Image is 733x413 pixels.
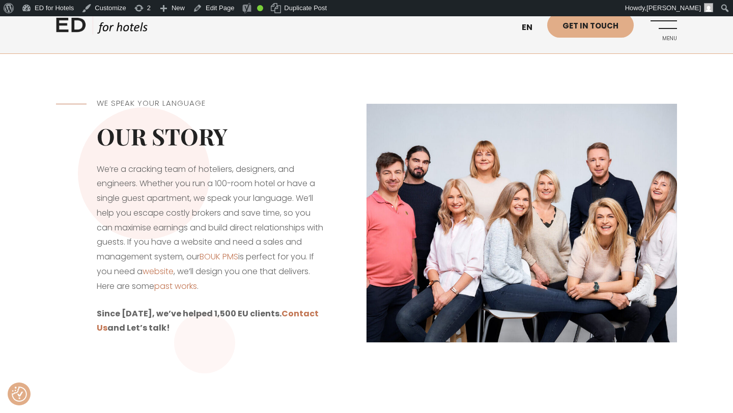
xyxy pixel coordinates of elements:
[97,308,319,334] strong: Since [DATE], we’ve helped 1,500 EU clients. and Let’s talk!
[547,13,634,38] a: Get in touch
[97,307,326,336] div: Page 2
[97,162,326,294] div: Page 2
[97,162,326,294] p: We’re a cracking team of hoteliers, designers, and engineers. Whether you run a 100-room hotel or...
[97,98,326,109] h5: WE SPEAK YOUR LANGUAGE
[97,122,326,150] h2: Our story
[649,13,677,41] a: Menu
[200,251,238,262] a: BOUK PMS
[154,280,197,292] a: past works
[12,387,27,402] img: Revisit consent button
[257,5,263,11] div: Good
[649,36,677,42] span: Menu
[646,4,701,12] span: [PERSON_NAME]
[56,15,148,41] a: ED HOTELS
[517,15,547,40] a: en
[12,387,27,402] button: Consent Preferences
[143,265,174,277] a: website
